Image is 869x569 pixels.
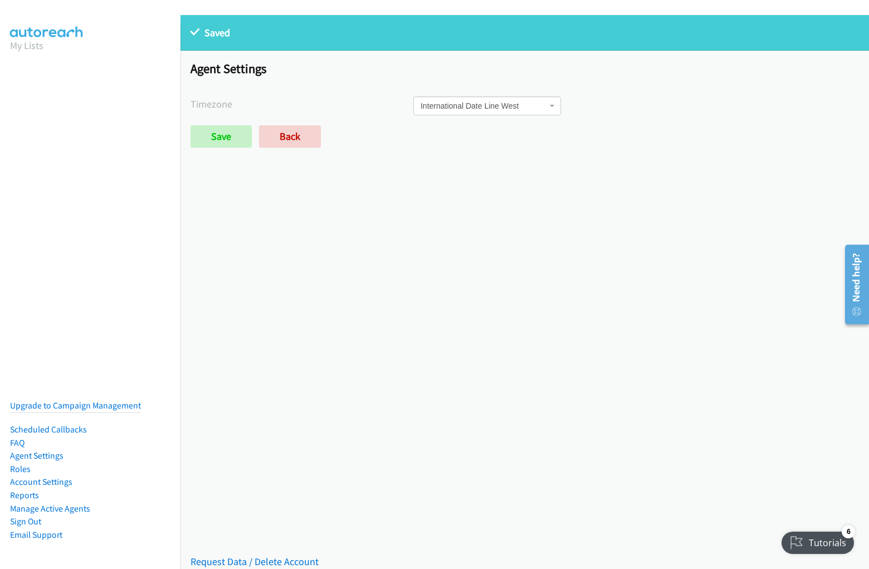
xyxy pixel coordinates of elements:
a: My Lists [10,39,43,52]
a: FAQ [10,437,25,448]
a: Agent Settings [10,450,64,461]
a: Sign Out [10,516,41,527]
a: Email Support [10,529,62,540]
iframe: Resource Center [837,240,869,329]
span: International Date Line West [421,100,547,111]
a: Account Settings [10,476,72,487]
input: Save [191,125,252,148]
a: Reports [10,490,39,500]
a: Scheduled Callbacks [10,424,87,435]
iframe: Checklist [775,521,861,561]
a: Roles [10,464,31,474]
a: Back [259,125,321,148]
label: Timezone [191,96,413,111]
span: International Date Line West [413,96,561,115]
a: Request Data / Delete Account [191,555,319,568]
a: Upgrade to Campaign Management [10,400,141,411]
a: Manage Active Agents [10,503,90,514]
p: Saved [191,25,859,40]
h1: Agent Settings [191,61,859,76]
